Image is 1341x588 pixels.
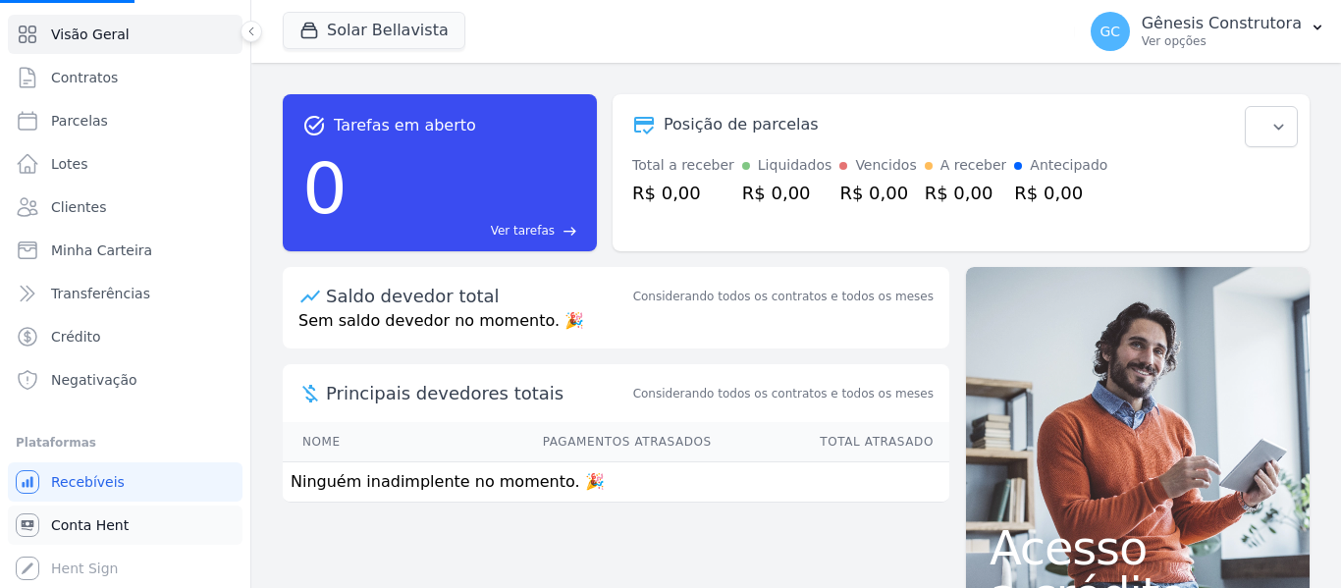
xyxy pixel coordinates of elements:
[632,180,734,206] div: R$ 0,00
[8,462,242,502] a: Recebíveis
[51,111,108,131] span: Parcelas
[8,101,242,140] a: Parcelas
[1014,180,1107,206] div: R$ 0,00
[758,155,832,176] div: Liquidados
[563,224,577,239] span: east
[8,58,242,97] a: Contratos
[8,15,242,54] a: Visão Geral
[334,114,476,137] span: Tarefas em aberto
[283,12,465,49] button: Solar Bellavista
[925,180,1007,206] div: R$ 0,00
[491,222,555,240] span: Ver tarefas
[633,288,934,305] div: Considerando todos os contratos e todos os meses
[283,462,949,503] td: Ninguém inadimplente no momento. 🎉
[402,422,712,462] th: Pagamentos Atrasados
[1100,25,1120,38] span: GC
[1142,14,1302,33] p: Gênesis Construtora
[51,241,152,260] span: Minha Carteira
[8,360,242,400] a: Negativação
[302,114,326,137] span: task_alt
[51,25,130,44] span: Visão Geral
[326,380,629,406] span: Principais devedores totais
[855,155,916,176] div: Vencidos
[632,155,734,176] div: Total a receber
[940,155,1007,176] div: A receber
[8,274,242,313] a: Transferências
[664,113,819,136] div: Posição de parcelas
[8,317,242,356] a: Crédito
[742,180,832,206] div: R$ 0,00
[51,515,129,535] span: Conta Hent
[51,154,88,174] span: Lotes
[51,370,137,390] span: Negativação
[283,422,402,462] th: Nome
[8,231,242,270] a: Minha Carteira
[8,187,242,227] a: Clientes
[1075,4,1341,59] button: GC Gênesis Construtora Ver opções
[302,137,348,240] div: 0
[16,431,235,454] div: Plataformas
[8,506,242,545] a: Conta Hent
[839,180,916,206] div: R$ 0,00
[713,422,949,462] th: Total Atrasado
[51,197,106,217] span: Clientes
[283,309,949,348] p: Sem saldo devedor no momento. 🎉
[51,327,101,347] span: Crédito
[51,68,118,87] span: Contratos
[51,472,125,492] span: Recebíveis
[51,284,150,303] span: Transferências
[1142,33,1302,49] p: Ver opções
[355,222,577,240] a: Ver tarefas east
[8,144,242,184] a: Lotes
[326,283,629,309] div: Saldo devedor total
[1030,155,1107,176] div: Antecipado
[633,385,934,402] span: Considerando todos os contratos e todos os meses
[990,524,1286,571] span: Acesso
